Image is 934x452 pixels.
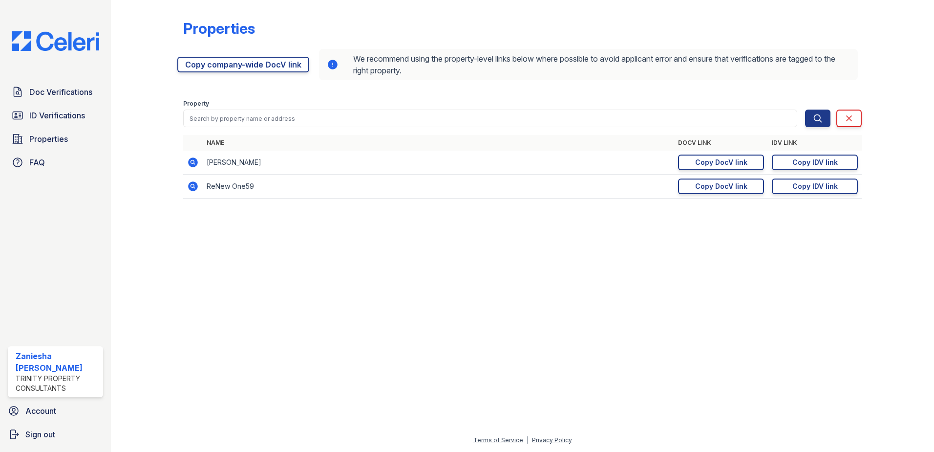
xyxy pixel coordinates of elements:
[25,405,56,417] span: Account
[772,179,858,194] a: Copy IDV link
[792,181,838,191] div: Copy IDV link
[183,110,797,127] input: Search by property name or address
[25,429,55,440] span: Sign out
[183,100,209,108] label: Property
[319,49,858,80] div: We recommend using the property-level links below where possible to avoid applicant error and ens...
[29,157,45,168] span: FAQ
[4,425,107,444] a: Sign out
[8,129,103,149] a: Properties
[177,57,309,72] a: Copy company-wide DocV link
[792,158,838,167] div: Copy IDV link
[16,350,99,374] div: Zaniesha [PERSON_NAME]
[695,158,747,167] div: Copy DocV link
[203,135,674,151] th: Name
[8,106,103,125] a: ID Verifications
[768,135,862,151] th: IDV Link
[678,179,764,194] a: Copy DocV link
[532,436,572,444] a: Privacy Policy
[678,155,764,170] a: Copy DocV link
[527,436,529,444] div: |
[674,135,768,151] th: DocV Link
[29,110,85,121] span: ID Verifications
[8,82,103,102] a: Doc Verifications
[4,31,107,51] img: CE_Logo_Blue-a8612792a0a2168367f1c8372b55b34899dd931a85d93a1a3d3e32e68fde9ad4.png
[29,133,68,145] span: Properties
[183,20,255,37] div: Properties
[8,153,103,172] a: FAQ
[695,181,747,191] div: Copy DocV link
[4,401,107,421] a: Account
[473,436,523,444] a: Terms of Service
[203,175,674,199] td: ReNew One59
[772,155,858,170] a: Copy IDV link
[16,374,99,393] div: Trinity Property Consultants
[203,151,674,175] td: [PERSON_NAME]
[29,86,92,98] span: Doc Verifications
